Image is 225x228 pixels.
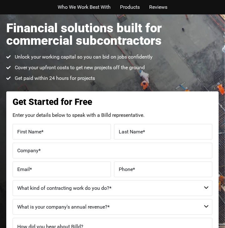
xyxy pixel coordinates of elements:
h1: Financial solutions built for commercial subcontractors [6,22,219,47]
span: Email [17,166,30,172]
span: Company [17,148,39,153]
a: Products [120,3,140,11]
h3: Get Started for Free [13,98,212,106]
a: Who We Work Best With [58,3,111,11]
span: Phone [119,166,133,172]
span: Last Name [119,129,143,135]
span: Unlock your working capital so you can bid on jobs confidently [13,53,153,61]
span: Get paid within 24 hours for projects [13,75,95,82]
p: Enter your details below to speak with a Billd representative. [13,113,212,118]
span: First Name [17,129,41,135]
span: Cover your upfront costs to get new projects off the ground [13,64,145,71]
a: Reviews [149,3,167,11]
